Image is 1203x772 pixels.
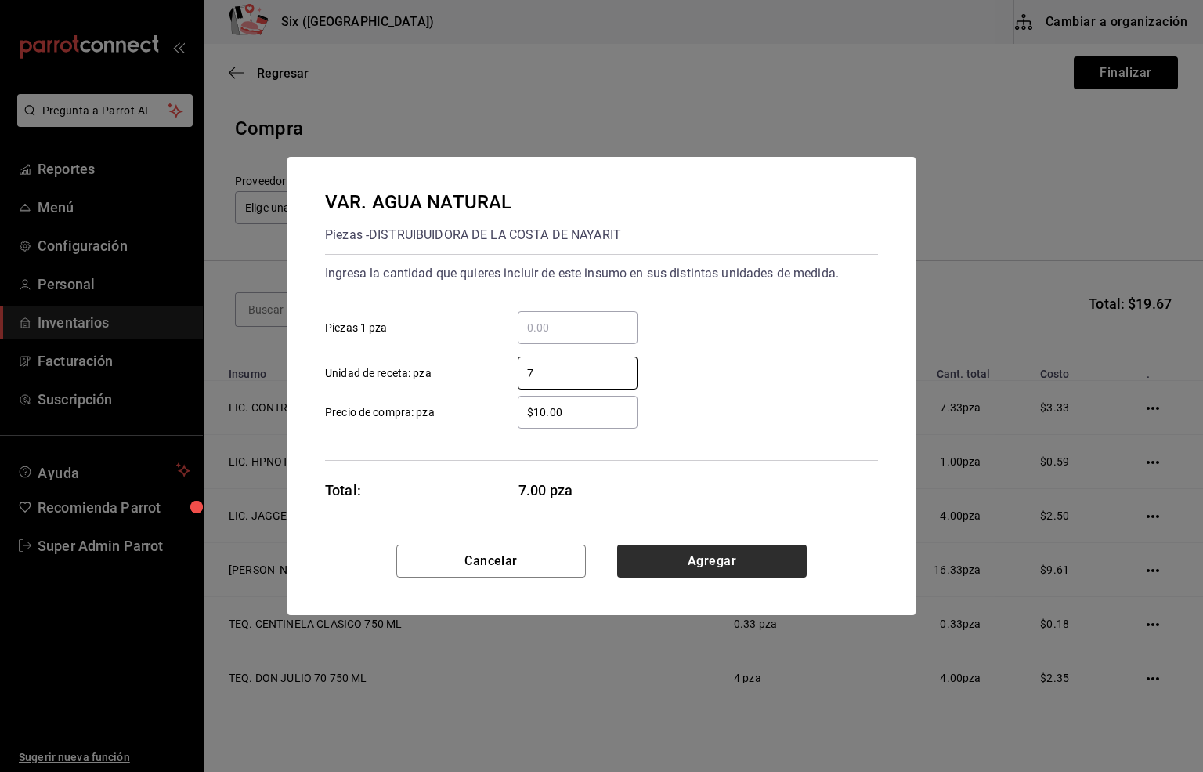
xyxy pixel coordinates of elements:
[396,545,586,578] button: Cancelar
[325,365,432,382] span: Unidad de receta: pza
[325,223,621,248] div: Piezas - DISTRUIBUIDORA DE LA COSTA DE NAYARIT
[518,480,638,501] span: 7.00 pza
[617,545,807,578] button: Agregar
[518,318,638,337] input: Piezas 1 pza
[518,364,638,382] input: Unidad de receta: pza
[325,261,878,286] div: Ingresa la cantidad que quieres incluir de este insumo en sus distintas unidades de medida.
[325,320,388,336] span: Piezas 1 pza
[325,404,435,421] span: Precio de compra: pza
[325,480,361,501] div: Total:
[518,403,638,422] input: Precio de compra: pza
[325,188,621,216] div: VAR. AGUA NATURAL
